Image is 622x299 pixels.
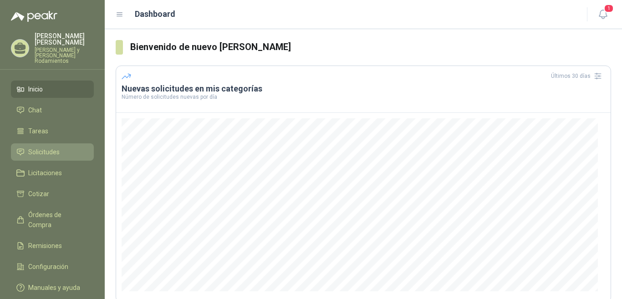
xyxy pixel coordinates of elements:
[28,210,85,230] span: Órdenes de Compra
[28,105,42,115] span: Chat
[28,147,60,157] span: Solicitudes
[28,283,80,293] span: Manuales y ayuda
[122,83,605,94] h3: Nuevas solicitudes en mis categorías
[11,164,94,182] a: Licitaciones
[11,143,94,161] a: Solicitudes
[28,241,62,251] span: Remisiones
[135,8,175,20] h1: Dashboard
[11,279,94,296] a: Manuales y ayuda
[11,237,94,254] a: Remisiones
[551,69,605,83] div: Últimos 30 días
[122,94,605,100] p: Número de solicitudes nuevas por día
[28,168,62,178] span: Licitaciones
[28,262,68,272] span: Configuración
[595,6,611,23] button: 1
[11,11,57,22] img: Logo peakr
[35,47,94,64] p: [PERSON_NAME] y [PERSON_NAME] Rodamientos
[11,185,94,203] a: Cotizar
[11,258,94,275] a: Configuración
[11,122,94,140] a: Tareas
[28,189,49,199] span: Cotizar
[11,101,94,119] a: Chat
[35,33,94,46] p: [PERSON_NAME] [PERSON_NAME]
[28,84,43,94] span: Inicio
[604,4,614,13] span: 1
[28,126,48,136] span: Tareas
[130,40,611,54] h3: Bienvenido de nuevo [PERSON_NAME]
[11,206,94,233] a: Órdenes de Compra
[11,81,94,98] a: Inicio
